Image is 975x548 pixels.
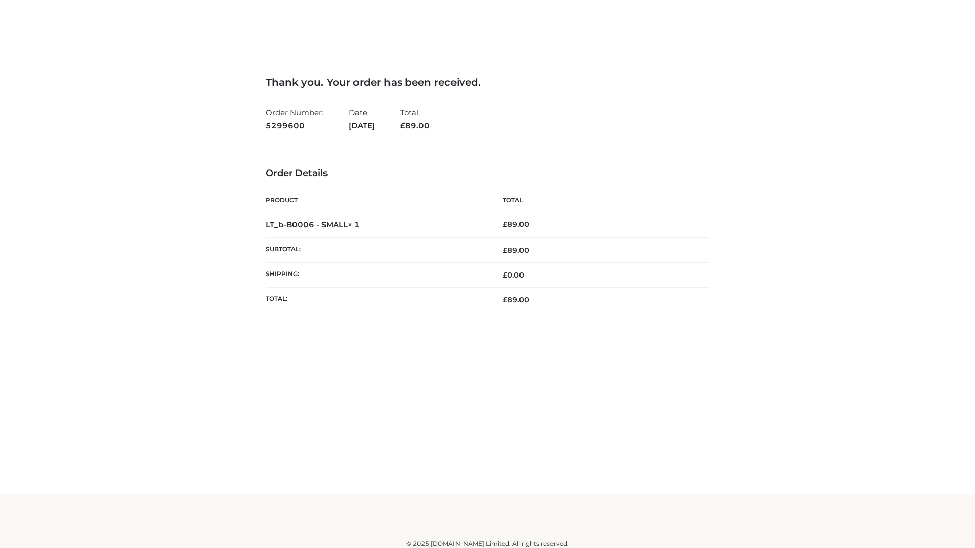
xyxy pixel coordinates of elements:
[503,220,507,229] span: £
[400,121,430,130] span: 89.00
[266,263,487,288] th: Shipping:
[503,220,529,229] bdi: 89.00
[266,220,360,229] strong: LT_b-B0006 - SMALL
[503,246,507,255] span: £
[349,104,375,134] li: Date:
[349,119,375,132] strong: [DATE]
[503,270,524,280] bdi: 0.00
[348,220,360,229] strong: × 1
[503,246,529,255] span: 89.00
[266,288,487,313] th: Total:
[266,237,487,262] th: Subtotal:
[266,189,487,212] th: Product
[266,168,709,179] h3: Order Details
[503,295,529,304] span: 89.00
[266,119,323,132] strong: 5299600
[503,270,507,280] span: £
[266,104,323,134] li: Order Number:
[400,104,430,134] li: Total:
[266,76,709,88] h3: Thank you. Your order has been received.
[400,121,405,130] span: £
[503,295,507,304] span: £
[487,189,709,212] th: Total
